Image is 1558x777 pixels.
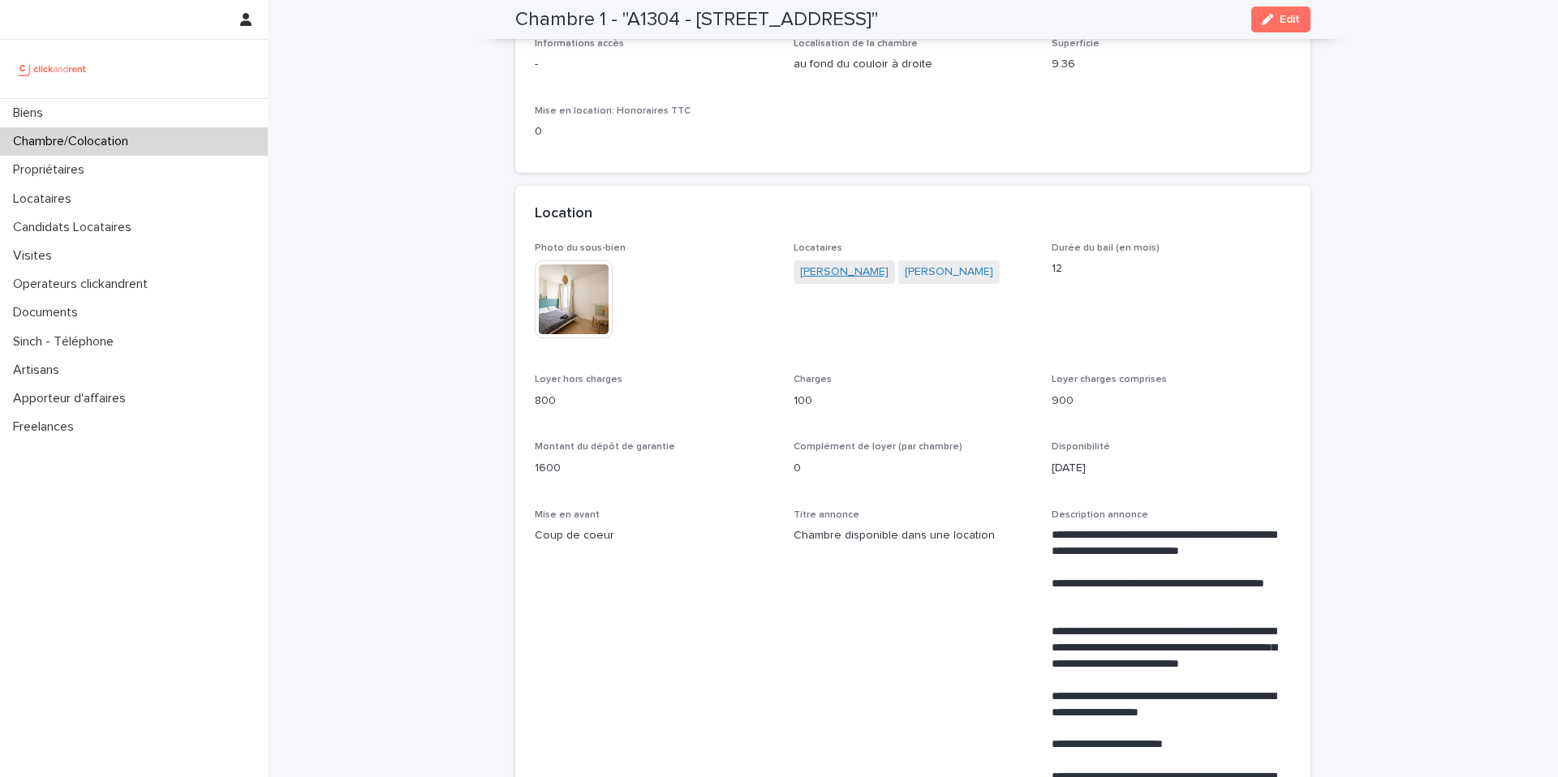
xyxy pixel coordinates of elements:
span: Description annonce [1052,510,1148,520]
p: Chambre disponible dans une location [794,527,1033,544]
p: 800 [535,393,774,410]
p: 9.36 [1052,56,1291,73]
p: 0 [535,123,774,140]
a: [PERSON_NAME] [905,264,993,281]
span: Disponibilité [1052,442,1110,452]
p: Chambre/Colocation [6,134,141,149]
p: 900 [1052,393,1291,410]
p: 1600 [535,460,774,477]
h2: Location [535,205,592,223]
span: Edit [1280,14,1300,25]
p: Propriétaires [6,162,97,178]
img: UCB0brd3T0yccxBKYDjQ [13,53,92,85]
p: Artisans [6,363,72,378]
p: [DATE] [1052,460,1291,477]
p: Freelances [6,419,87,435]
p: 12 [1052,260,1291,277]
h2: Chambre 1 - "A1304 - [STREET_ADDRESS]" [515,8,878,32]
p: 100 [794,393,1033,410]
p: Apporteur d'affaires [6,391,139,406]
span: Loyer charges comprises [1052,375,1167,384]
span: Photo du sous-bien [535,243,626,253]
p: Sinch - Téléphone [6,334,127,350]
p: Visites [6,248,65,264]
span: Mise en avant [535,510,600,520]
span: Loyer hors charges [535,375,622,384]
span: Informations accès [535,39,624,49]
p: Candidats Locataires [6,220,144,235]
p: Coup de coeur [535,527,774,544]
button: Edit [1251,6,1311,32]
span: Mise en location: Honoraires TTC [535,106,691,116]
a: [PERSON_NAME] [800,264,889,281]
span: Montant du dépôt de garantie [535,442,675,452]
span: Durée du bail (en mois) [1052,243,1160,253]
p: Documents [6,305,91,320]
p: 0 [794,460,1033,477]
span: Superficie [1052,39,1100,49]
p: Operateurs clickandrent [6,277,161,292]
p: au fond du couloir à droite [794,56,1033,73]
span: Localisation de la chambre [794,39,918,49]
p: Biens [6,105,56,121]
span: Complément de loyer (par chambre) [794,442,962,452]
p: - [535,56,774,73]
span: Charges [794,375,832,384]
span: Locataires [794,243,842,253]
span: Titre annonce [794,510,859,520]
p: Locataires [6,191,84,207]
